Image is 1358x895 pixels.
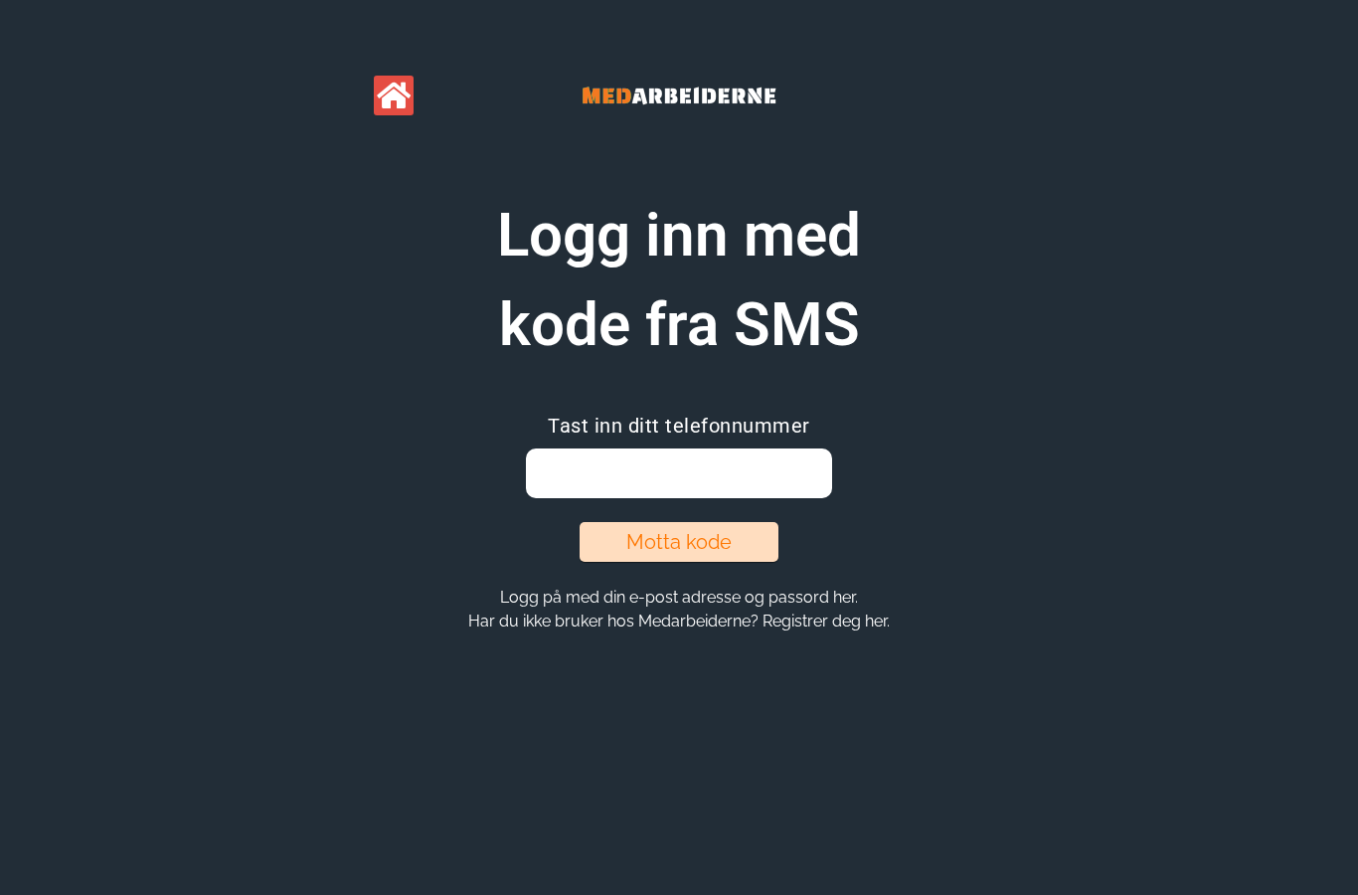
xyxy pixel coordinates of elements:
button: Har du ikke bruker hos Medarbeiderne? Registrer deg her. [462,611,896,631]
h1: Logg inn med kode fra SMS [430,191,928,370]
span: Tast inn ditt telefonnummer [548,414,810,438]
img: Banner [530,60,828,131]
button: Motta kode [580,522,778,562]
button: Logg på med din e-post adresse og passord her. [494,587,864,608]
